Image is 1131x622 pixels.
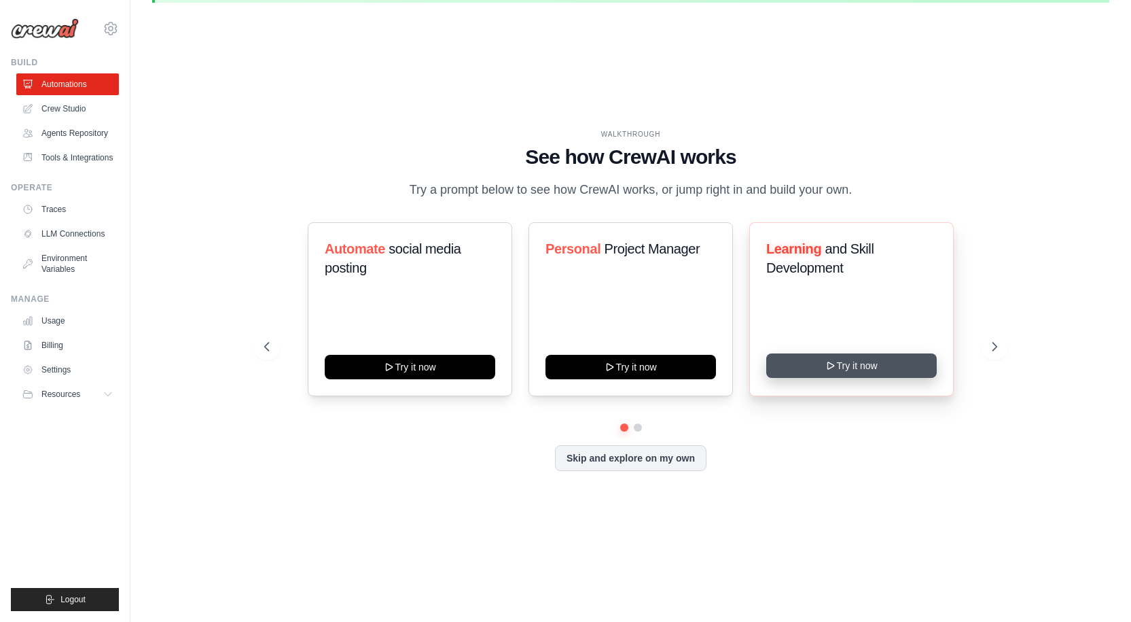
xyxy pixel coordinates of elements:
[766,241,874,275] span: and Skill Development
[16,73,119,95] a: Automations
[16,98,119,120] a: Crew Studio
[325,241,461,275] span: social media posting
[264,145,997,169] h1: See how CrewAI works
[766,241,821,256] span: Learning
[545,241,600,256] span: Personal
[16,359,119,381] a: Settings
[16,383,119,405] button: Resources
[545,355,716,379] button: Try it now
[325,355,495,379] button: Try it now
[16,310,119,332] a: Usage
[11,182,119,193] div: Operate
[604,241,700,256] span: Project Manager
[16,198,119,220] a: Traces
[11,57,119,68] div: Build
[16,223,119,245] a: LLM Connections
[403,180,859,200] p: Try a prompt below to see how CrewAI works, or jump right in and build your own.
[16,122,119,144] a: Agents Repository
[555,445,706,471] button: Skip and explore on my own
[264,129,997,139] div: WALKTHROUGH
[16,147,119,169] a: Tools & Integrations
[16,247,119,280] a: Environment Variables
[11,18,79,39] img: Logo
[766,353,937,378] button: Try it now
[41,389,80,400] span: Resources
[60,594,86,605] span: Logout
[11,588,119,611] button: Logout
[325,241,385,256] span: Automate
[16,334,119,356] a: Billing
[11,294,119,305] div: Manage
